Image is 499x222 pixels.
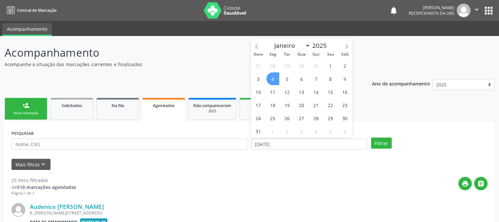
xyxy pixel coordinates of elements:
button: Filtrar [371,138,392,149]
span: Julho 29, 2025 [281,59,294,72]
span: Não compareceram [193,103,231,108]
a: Acompanhamento [2,23,52,36]
span: Agosto 19, 2025 [281,99,294,111]
p: Acompanhamento [5,45,347,61]
span: Agosto 8, 2025 [324,72,337,85]
select: Month [271,41,311,50]
input: Year [310,41,332,50]
span: Setembro 6, 2025 [339,125,351,138]
span: Agosto 25, 2025 [266,112,279,124]
span: Julho 27, 2025 [252,59,265,72]
button: notifications [389,6,398,15]
span: Agosto 9, 2025 [339,72,351,85]
span: Julho 28, 2025 [266,59,279,72]
span: Agosto 10, 2025 [252,85,265,98]
span: Setembro 5, 2025 [324,125,337,138]
span: Agosto 16, 2025 [339,85,351,98]
label: PESQUISAR [11,128,34,139]
span: Agosto 20, 2025 [295,99,308,111]
span: Solicitados [62,103,82,108]
p: Acompanhe a situação das marcações correntes e finalizadas [5,61,347,68]
span: Setembro 1, 2025 [266,125,279,138]
span: Agosto 7, 2025 [310,72,322,85]
button:  [474,177,488,190]
span: Recepcionista da UBS [409,10,454,16]
span: Agosto 22, 2025 [324,99,337,111]
span: Seg [265,52,280,57]
div: 2025 [244,109,277,114]
div: R. [PERSON_NAME][STREET_ADDRESS] [30,210,389,216]
span: Agosto 23, 2025 [339,99,351,111]
img: img [457,4,470,17]
span: Agosto 14, 2025 [310,85,322,98]
span: Sáb [338,52,352,57]
div: [PERSON_NAME] [409,5,454,10]
span: Agosto 13, 2025 [295,85,308,98]
span: Agosto 3, 2025 [252,72,265,85]
div: de [11,184,76,191]
span: Dom [251,52,265,57]
span: Central de Marcação [17,8,56,13]
span: Agosto 4, 2025 [266,72,279,85]
span: Na fila [112,103,124,108]
span: Agosto 30, 2025 [339,112,351,124]
i: print [462,180,469,187]
input: Selecione um intervalo [251,139,368,150]
span: Resolvidos [251,103,271,108]
span: Agosto 11, 2025 [266,85,279,98]
a: Audenice [PERSON_NAME] [30,203,104,210]
span: Agosto 2, 2025 [339,59,351,72]
span: Sex [323,52,338,57]
span: Agosto 24, 2025 [252,112,265,124]
span: Agosto 21, 2025 [310,99,322,111]
div: 25 itens filtrados [11,177,76,184]
i: keyboard_arrow_down [40,161,47,168]
span: Qua [294,52,309,57]
span: Agosto 5, 2025 [281,72,294,85]
p: Ano de acompanhamento [372,79,430,87]
div: Nova marcação [10,111,42,116]
span: Agosto 27, 2025 [295,112,308,124]
span: Ter [280,52,294,57]
span: Agosto 31, 2025 [252,125,265,138]
button:  [470,4,483,17]
strong: 510 marcações agendadas [17,184,76,190]
i:  [477,180,485,187]
span: Julho 31, 2025 [310,59,322,72]
span: Setembro 4, 2025 [310,125,322,138]
input: Nome, CNS [11,139,248,150]
span: Agosto 26, 2025 [281,112,294,124]
div: person_add [22,102,30,109]
span: Agosto 15, 2025 [324,85,337,98]
button: Mais filtroskeyboard_arrow_down [11,159,51,170]
button: apps [483,5,494,16]
span: Setembro 2, 2025 [281,125,294,138]
span: Agosto 6, 2025 [295,72,308,85]
button: print [458,177,472,190]
span: Agosto 29, 2025 [324,112,337,124]
span: Setembro 3, 2025 [295,125,308,138]
div: 2025 [193,109,231,114]
span: Agosto 12, 2025 [281,85,294,98]
span: Julho 30, 2025 [295,59,308,72]
span: Agosto 18, 2025 [266,99,279,111]
span: Qui [309,52,323,57]
div: Página 1 de 2 [11,191,76,196]
i:  [473,6,480,13]
a: Central de Marcação [5,5,56,16]
span: Agosto 17, 2025 [252,99,265,111]
span: Agosto 1, 2025 [324,59,337,72]
span: Agosto 28, 2025 [310,112,322,124]
span: Agendados [153,103,175,108]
